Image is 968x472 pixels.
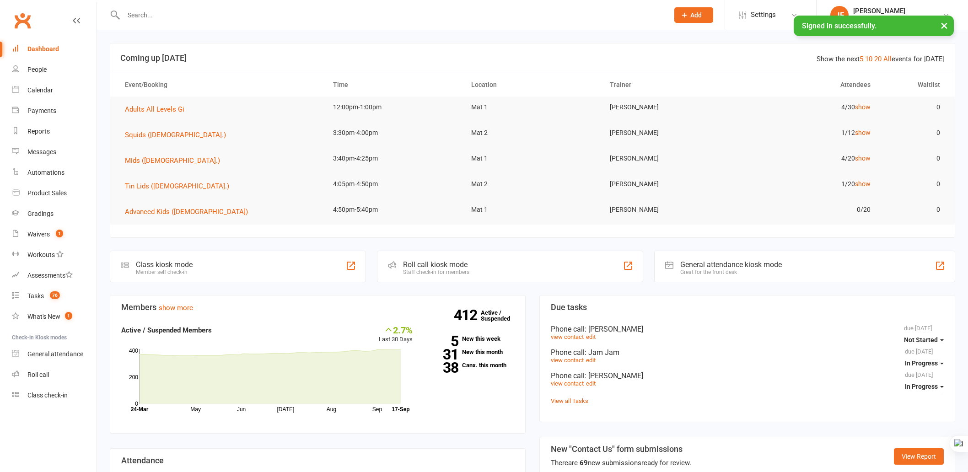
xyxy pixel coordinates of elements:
[740,97,879,118] td: 4/30
[551,325,944,333] div: Phone call
[27,86,53,94] div: Calendar
[680,269,782,275] div: Great for the front desk
[125,208,248,216] span: Advanced Kids ([DEMOGRAPHIC_DATA])
[904,336,938,343] span: Not Started
[551,445,691,454] h3: New "Contact Us" form submissions
[551,348,944,357] div: Phone call
[894,448,944,465] a: View Report
[602,122,740,144] td: [PERSON_NAME]
[855,155,871,162] a: show
[50,291,60,299] span: 76
[853,7,942,15] div: [PERSON_NAME]
[551,303,944,312] h3: Due tasks
[27,107,56,114] div: Payments
[27,350,83,358] div: General attendance
[27,251,55,258] div: Workouts
[740,73,879,97] th: Attendees
[12,365,97,385] a: Roll call
[27,392,68,399] div: Class check-in
[481,303,521,328] a: 412Active / Suspended
[12,385,97,406] a: Class kiosk mode
[125,105,184,113] span: Adults All Levels Gi
[27,231,50,238] div: Waivers
[585,348,619,357] span: : Jam Jam
[12,306,97,327] a: What's New1
[680,260,782,269] div: General attendance kiosk mode
[855,129,871,136] a: show
[12,39,97,59] a: Dashboard
[936,16,952,35] button: ×
[27,292,44,300] div: Tasks
[125,182,229,190] span: Tin Lids ([DEMOGRAPHIC_DATA].)
[12,344,97,365] a: General attendance kiosk mode
[136,269,193,275] div: Member self check-in
[12,224,97,245] a: Waivers 1
[12,59,97,80] a: People
[690,11,702,19] span: Add
[879,148,948,169] td: 0
[325,122,463,144] td: 3:30pm-4:00pm
[325,73,463,97] th: Time
[874,55,882,63] a: 20
[879,97,948,118] td: 0
[379,325,413,344] div: Last 30 Days
[159,304,193,312] a: show more
[325,148,463,169] td: 3:40pm-4:25pm
[125,104,191,115] button: Adults All Levels Gi
[27,189,67,197] div: Product Sales
[12,245,97,265] a: Workouts
[125,155,226,166] button: Mids ([DEMOGRAPHIC_DATA].)
[463,73,602,97] th: Location
[551,397,588,404] a: View all Tasks
[121,9,662,21] input: Search...
[454,308,481,322] strong: 412
[586,380,596,387] a: edit
[585,325,643,333] span: : [PERSON_NAME]
[403,269,469,275] div: Staff check-in for members
[855,180,871,188] a: show
[551,357,584,364] a: view contact
[853,15,942,23] div: LOCALS JIU JITSU MAROUBRA
[27,128,50,135] div: Reports
[121,456,514,465] h3: Attendance
[121,303,514,312] h3: Members
[12,80,97,101] a: Calendar
[426,336,514,342] a: 5New this week
[403,260,469,269] div: Roll call kiosk mode
[751,5,776,25] span: Settings
[426,349,514,355] a: 31New this month
[11,9,34,32] a: Clubworx
[125,156,220,165] span: Mids ([DEMOGRAPHIC_DATA].)
[12,286,97,306] a: Tasks 76
[830,6,849,24] div: JF
[879,73,948,97] th: Waitlist
[426,348,458,361] strong: 31
[27,66,47,73] div: People
[12,183,97,204] a: Product Sales
[740,199,879,220] td: 0/20
[27,210,54,217] div: Gradings
[740,148,879,169] td: 4/20
[879,122,948,144] td: 0
[426,362,514,368] a: 38Canx. this month
[602,199,740,220] td: [PERSON_NAME]
[325,97,463,118] td: 12:00pm-1:00pm
[125,129,232,140] button: Squids ([DEMOGRAPHIC_DATA].)
[56,230,63,237] span: 1
[817,54,945,64] div: Show the next events for [DATE]
[905,383,938,390] span: In Progress
[426,334,458,348] strong: 5
[602,148,740,169] td: [PERSON_NAME]
[27,45,59,53] div: Dashboard
[27,313,60,320] div: What's New
[120,54,945,63] h3: Coming up [DATE]
[65,312,72,320] span: 1
[136,260,193,269] div: Class kiosk mode
[855,103,871,111] a: show
[586,333,596,340] a: edit
[27,371,49,378] div: Roll call
[802,21,877,30] span: Signed in successfully.
[860,55,863,63] a: 5
[551,380,584,387] a: view contact
[883,55,892,63] a: All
